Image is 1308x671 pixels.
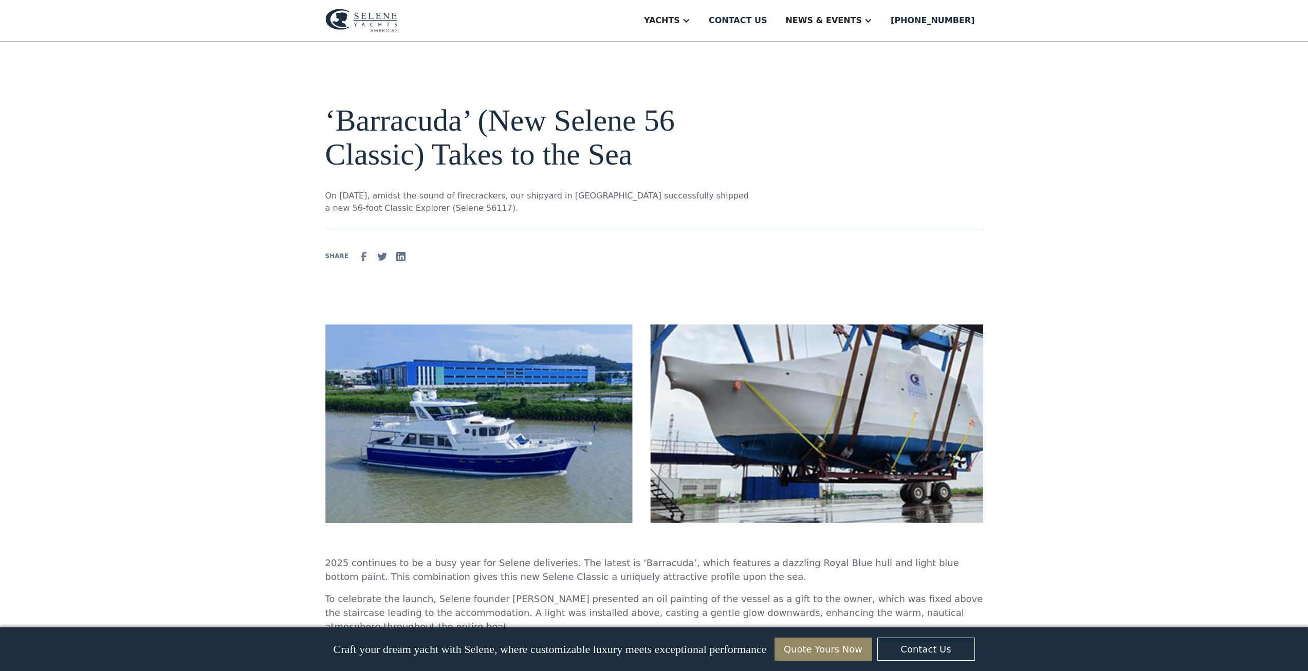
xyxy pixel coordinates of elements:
div: [PHONE_NUMBER] [891,14,974,27]
div: Yachts [644,14,680,27]
img: facebook [358,250,370,263]
div: News & EVENTS [785,14,862,27]
p: To celebrate the launch, Selene founder [PERSON_NAME] presented an oil painting of the vessel as ... [325,592,983,633]
h1: ‘Barracuda’ (New Selene 56 Classic) Takes to the Sea [325,103,753,171]
div: Contact us [709,14,767,27]
img: ‘Barracuda’ (New Selene 56 Classic) Takes to the Sea [325,324,983,523]
div: SHARE [325,251,348,261]
p: 2025 continues to be a busy year for Selene deliveries. The latest is ‘Barracuda’, which features... [325,556,983,584]
a: Contact Us [877,638,975,661]
a: Quote Yours Now [775,638,872,661]
p: On [DATE], amidst the sound of firecrackers, our shipyard in [GEOGRAPHIC_DATA] successfully shipp... [325,190,753,214]
p: Craft your dream yacht with Selene, where customizable luxury meets exceptional performance [333,643,766,656]
img: Twitter [376,250,389,263]
img: logo [325,9,398,32]
img: Linkedin [395,250,407,263]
